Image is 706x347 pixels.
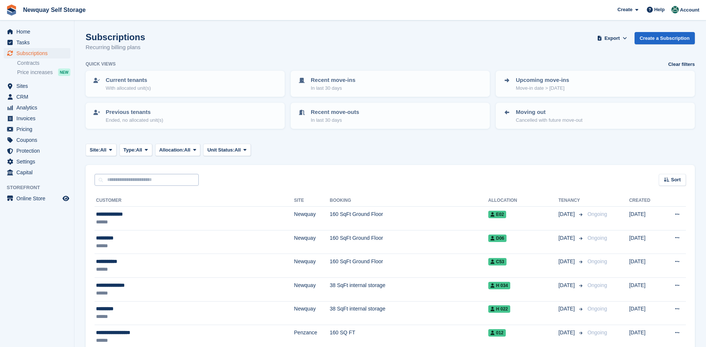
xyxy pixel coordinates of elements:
[17,69,53,76] span: Price increases
[629,230,662,254] td: [DATE]
[4,167,70,178] a: menu
[6,4,17,16] img: stora-icon-8386f47178a22dfd0bd8f6a31ec36ba5ce8667c1dd55bd0f319d3a0aa187defe.svg
[16,146,61,156] span: Protection
[155,144,201,156] button: Allocation: All
[516,76,569,85] p: Upcoming move-ins
[86,71,284,96] a: Current tenants With allocated unit(s)
[106,85,151,92] p: With allocated unit(s)
[587,258,607,264] span: Ongoing
[617,6,632,13] span: Create
[4,113,70,124] a: menu
[516,108,582,117] p: Moving out
[488,305,510,313] span: H 022
[16,92,61,102] span: CRM
[203,144,250,156] button: Unit Status: All
[16,102,61,113] span: Analytics
[671,6,679,13] img: JON
[7,184,74,191] span: Storefront
[4,102,70,113] a: menu
[294,254,330,278] td: Newquay
[61,194,70,203] a: Preview store
[17,60,70,67] a: Contracts
[106,117,163,124] p: Ended, no allocated unit(s)
[16,193,61,204] span: Online Store
[516,117,582,124] p: Cancelled with future move-out
[330,207,488,230] td: 160 SqFt Ground Floor
[488,211,506,218] span: E02
[558,210,576,218] span: [DATE]
[629,254,662,278] td: [DATE]
[330,195,488,207] th: Booking
[119,144,152,156] button: Type: All
[86,32,145,42] h1: Subscriptions
[558,258,576,265] span: [DATE]
[496,71,694,96] a: Upcoming move-ins Move-in date > [DATE]
[4,48,70,58] a: menu
[4,81,70,91] a: menu
[311,76,355,85] p: Recent move-ins
[587,306,607,312] span: Ongoing
[86,43,145,52] p: Recurring billing plans
[4,146,70,156] a: menu
[86,61,116,67] h6: Quick views
[106,108,163,117] p: Previous tenants
[587,235,607,241] span: Ongoing
[558,234,576,242] span: [DATE]
[311,117,359,124] p: In last 30 days
[488,235,507,242] span: D06
[671,176,681,184] span: Sort
[4,156,70,167] a: menu
[4,26,70,37] a: menu
[16,48,61,58] span: Subscriptions
[16,124,61,134] span: Pricing
[330,301,488,325] td: 38 SqFt internal storage
[16,167,61,178] span: Capital
[496,104,694,128] a: Moving out Cancelled with future move-out
[20,4,89,16] a: Newquay Self Storage
[294,277,330,301] td: Newquay
[587,211,607,217] span: Ongoing
[106,76,151,85] p: Current tenants
[558,281,576,289] span: [DATE]
[654,6,665,13] span: Help
[330,254,488,278] td: 160 SqFt Ground Floor
[668,61,695,68] a: Clear filters
[16,37,61,48] span: Tasks
[680,6,699,14] span: Account
[291,71,489,96] a: Recent move-ins In last 30 days
[596,32,629,44] button: Export
[16,81,61,91] span: Sites
[294,207,330,230] td: Newquay
[16,113,61,124] span: Invoices
[587,330,607,335] span: Ongoing
[604,35,620,42] span: Export
[587,282,607,288] span: Ongoing
[488,329,506,337] span: 012
[86,144,116,156] button: Site: All
[488,258,507,265] span: C53
[558,329,576,337] span: [DATE]
[629,207,662,230] td: [DATE]
[558,195,584,207] th: Tenancy
[124,146,136,154] span: Type:
[86,104,284,128] a: Previous tenants Ended, no allocated unit(s)
[291,104,489,128] a: Recent move-outs In last 30 days
[16,156,61,167] span: Settings
[159,146,184,154] span: Allocation:
[90,146,100,154] span: Site:
[294,301,330,325] td: Newquay
[516,85,569,92] p: Move-in date > [DATE]
[16,26,61,37] span: Home
[95,195,294,207] th: Customer
[100,146,106,154] span: All
[4,92,70,102] a: menu
[294,230,330,254] td: Newquay
[136,146,142,154] span: All
[330,277,488,301] td: 38 SqFt internal storage
[17,68,70,76] a: Price increases NEW
[629,301,662,325] td: [DATE]
[16,135,61,145] span: Coupons
[4,193,70,204] a: menu
[58,69,70,76] div: NEW
[234,146,241,154] span: All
